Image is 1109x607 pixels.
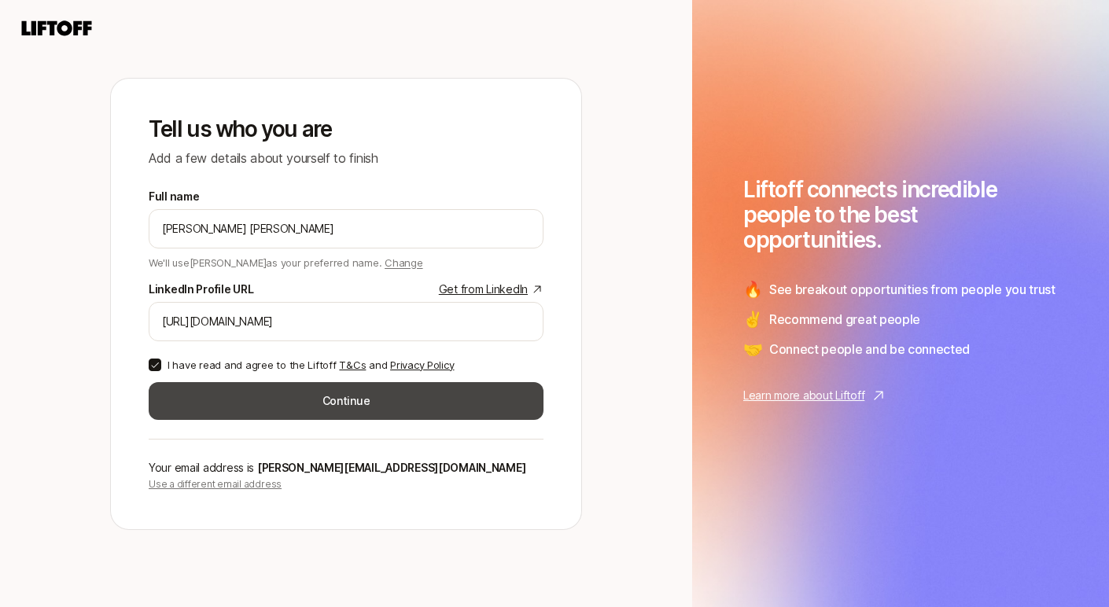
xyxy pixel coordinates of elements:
a: Get from LinkedIn [439,280,543,299]
p: We'll use [PERSON_NAME] as your preferred name. [149,252,423,270]
p: Tell us who you are [149,116,543,142]
a: Learn more about Liftoff [743,386,1058,405]
div: LinkedIn Profile URL [149,280,253,299]
input: e.g. https://www.linkedin.com/in/melanie-perkins [162,312,530,331]
span: Connect people and be connected [769,339,970,359]
span: Recommend great people [769,309,920,329]
span: [PERSON_NAME][EMAIL_ADDRESS][DOMAIN_NAME] [257,461,526,474]
p: I have read and agree to the Liftoff and [168,357,454,373]
span: 🤝 [743,337,763,361]
label: Full name [149,187,199,206]
button: I have read and agree to the Liftoff T&Cs and Privacy Policy [149,359,161,371]
a: T&Cs [339,359,366,371]
span: Change [385,256,422,269]
button: Continue [149,382,543,420]
p: Use a different email address [149,477,543,491]
span: See breakout opportunities from people you trust [769,279,1056,300]
input: e.g. Melanie Perkins [162,219,530,238]
p: Learn more about Liftoff [743,386,864,405]
span: 🔥 [743,278,763,301]
a: Privacy Policy [390,359,454,371]
p: Your email address is [149,458,543,477]
p: Add a few details about yourself to finish [149,148,543,168]
h1: Liftoff connects incredible people to the best opportunities. [743,177,1058,252]
span: ✌️ [743,307,763,331]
